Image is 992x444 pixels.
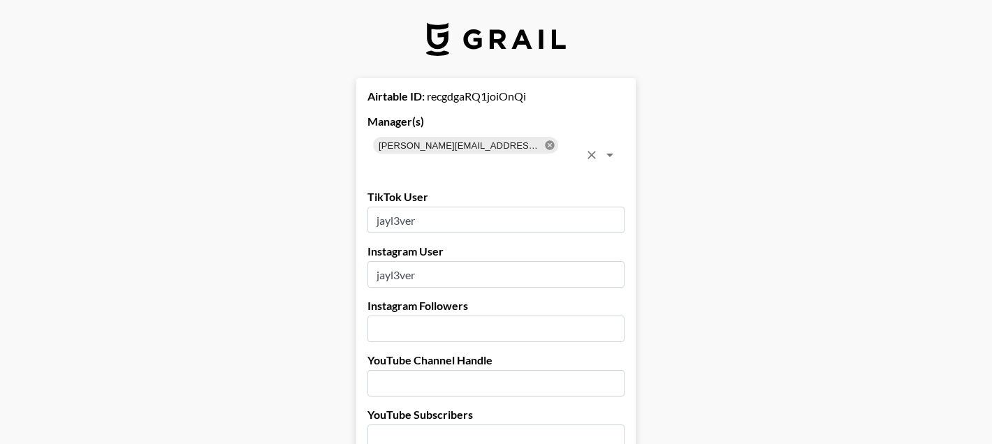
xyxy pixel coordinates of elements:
div: recgdgaRQ1joiOnQi [367,89,625,103]
strong: Airtable ID: [367,89,425,103]
label: Manager(s) [367,114,625,128]
label: TikTok User [367,190,625,204]
label: YouTube Channel Handle [367,353,625,367]
span: [PERSON_NAME][EMAIL_ADDRESS][PERSON_NAME][DOMAIN_NAME] [373,138,547,154]
label: Instagram User [367,244,625,258]
div: [PERSON_NAME][EMAIL_ADDRESS][PERSON_NAME][DOMAIN_NAME] [373,137,558,154]
button: Open [600,145,620,165]
img: Grail Talent Logo [426,22,566,56]
button: Clear [582,145,601,165]
label: Instagram Followers [367,299,625,313]
label: YouTube Subscribers [367,408,625,422]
